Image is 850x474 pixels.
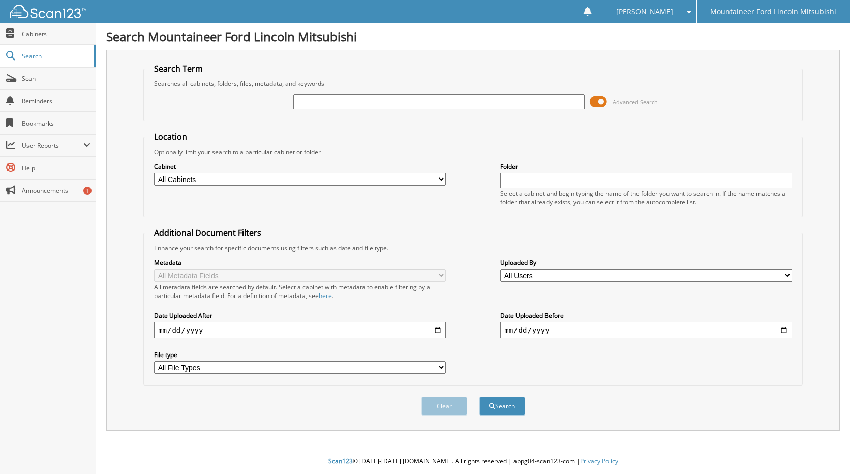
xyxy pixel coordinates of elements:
[500,322,792,338] input: end
[149,131,192,142] legend: Location
[616,9,673,15] span: [PERSON_NAME]
[154,311,446,320] label: Date Uploaded After
[710,9,836,15] span: Mountaineer Ford Lincoln Mitsubishi
[154,322,446,338] input: start
[154,283,446,300] div: All metadata fields are searched by default. Select a cabinet with metadata to enable filtering b...
[22,74,90,83] span: Scan
[22,119,90,128] span: Bookmarks
[22,141,83,150] span: User Reports
[149,244,797,252] div: Enhance your search for specific documents using filters such as date and file type.
[83,187,92,195] div: 1
[10,5,86,18] img: scan123-logo-white.svg
[22,164,90,172] span: Help
[500,162,792,171] label: Folder
[613,98,658,106] span: Advanced Search
[149,63,208,74] legend: Search Term
[154,350,446,359] label: File type
[22,97,90,105] span: Reminders
[154,162,446,171] label: Cabinet
[500,189,792,206] div: Select a cabinet and begin typing the name of the folder you want to search in. If the name match...
[500,258,792,267] label: Uploaded By
[328,457,353,465] span: Scan123
[154,258,446,267] label: Metadata
[22,186,90,195] span: Announcements
[96,449,850,474] div: © [DATE]-[DATE] [DOMAIN_NAME]. All rights reserved | appg04-scan123-com |
[22,29,90,38] span: Cabinets
[319,291,332,300] a: here
[149,227,266,239] legend: Additional Document Filters
[149,79,797,88] div: Searches all cabinets, folders, files, metadata, and keywords
[799,425,850,474] iframe: Chat Widget
[106,28,840,45] h1: Search Mountaineer Ford Lincoln Mitsubishi
[149,147,797,156] div: Optionally limit your search to a particular cabinet or folder
[580,457,618,465] a: Privacy Policy
[479,397,525,416] button: Search
[421,397,467,416] button: Clear
[500,311,792,320] label: Date Uploaded Before
[22,52,89,61] span: Search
